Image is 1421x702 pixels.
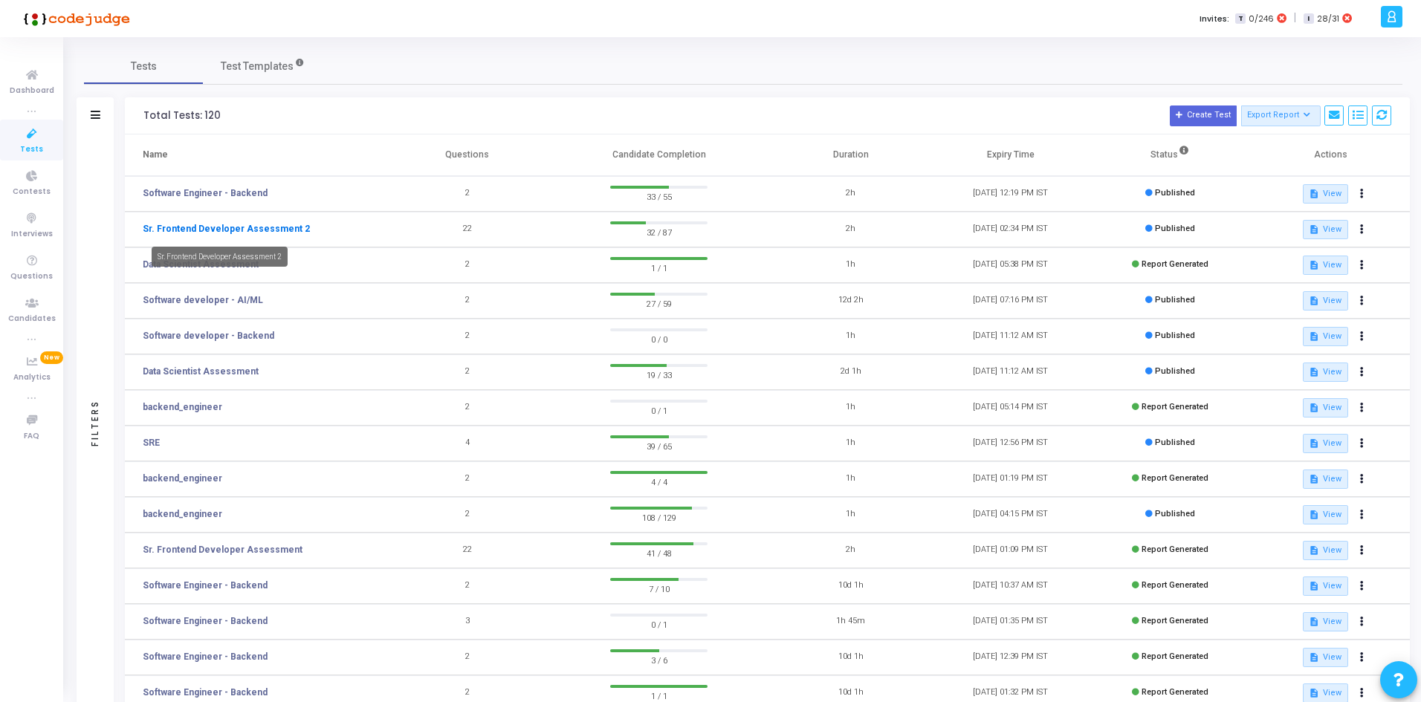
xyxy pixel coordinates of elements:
td: [DATE] 11:12 AM IST [930,354,1090,390]
a: backend_engineer [143,507,222,521]
td: 1h [771,461,930,497]
span: 3 / 6 [610,652,708,667]
a: Software developer - AI/ML [143,293,263,307]
span: 27 / 59 [610,296,708,311]
span: 0/246 [1249,13,1274,25]
td: 10d 1h [771,568,930,604]
td: 10d 1h [771,640,930,675]
td: 1h [771,390,930,426]
button: View [1303,434,1348,453]
button: Export Report [1241,105,1321,126]
button: View [1303,469,1348,489]
span: 41 / 48 [610,545,708,560]
td: 2h [771,176,930,212]
button: View [1303,505,1348,524]
td: [DATE] 12:19 PM IST [930,176,1090,212]
span: FAQ [24,430,39,443]
span: | [1294,10,1296,26]
td: [DATE] 12:56 PM IST [930,426,1090,461]
a: Software Engineer - Backend [143,614,268,628]
a: Software Engineer - Backend [143,186,268,200]
span: 0 / 0 [610,331,708,346]
mat-icon: description [1309,617,1319,627]
button: View [1303,363,1348,382]
td: 1h [771,426,930,461]
td: 2 [387,354,547,390]
mat-icon: description [1309,688,1319,698]
td: 2 [387,640,547,675]
span: Questions [10,270,53,283]
td: 1h 45m [771,604,930,640]
a: Software Engineer - Backend [143,686,268,699]
span: Published [1155,188,1195,198]
td: [DATE] 11:12 AM IST [930,319,1090,354]
button: View [1303,648,1348,667]
span: 4 / 4 [610,474,708,489]
button: View [1303,256,1348,275]
button: View [1303,576,1348,596]
span: Tests [131,59,157,74]
span: I [1304,13,1313,25]
td: 12d 2h [771,283,930,319]
td: 22 [387,212,547,247]
td: [DATE] 04:15 PM IST [930,497,1090,533]
span: 33 / 55 [610,189,708,204]
mat-icon: description [1309,474,1319,484]
td: 2h [771,212,930,247]
td: [DATE] 07:16 PM IST [930,283,1090,319]
span: 7 / 10 [610,581,708,596]
span: Dashboard [10,85,54,97]
mat-icon: description [1309,331,1319,342]
div: Total Tests: 120 [143,110,221,122]
td: 2 [387,390,547,426]
span: 108 / 129 [610,510,708,524]
td: 2 [387,497,547,533]
td: 4 [387,426,547,461]
th: Questions [387,134,547,176]
a: Software developer - Backend [143,329,274,342]
mat-icon: description [1309,367,1319,377]
a: Data Scientist Assessment [143,365,259,378]
td: 1h [771,497,930,533]
td: 3 [387,604,547,640]
label: Invites: [1200,13,1229,25]
span: New [40,351,63,364]
a: Sr. Frontend Developer Assessment 2 [143,222,310,235]
span: 19 / 33 [610,367,708,382]
span: Report Generated [1142,473,1208,483]
span: 0 / 1 [610,617,708,631]
span: Test Templates [221,59,294,74]
td: [DATE] 10:37 AM IST [930,568,1090,604]
a: Software Engineer - Backend [143,650,268,663]
td: 2h [771,533,930,568]
span: Candidates [8,313,56,325]
td: [DATE] 05:38 PM IST [930,247,1090,283]
td: 1h [771,247,930,283]
td: [DATE] 01:19 PM IST [930,461,1090,497]
th: Candidate Completion [547,134,771,176]
mat-icon: description [1309,581,1319,591]
th: Actions [1250,134,1410,176]
th: Duration [771,134,930,176]
mat-icon: description [1309,545,1319,556]
span: Analytics [13,371,51,384]
span: Contests [13,186,51,198]
span: Report Generated [1142,651,1208,661]
span: 39 / 65 [610,438,708,453]
td: 1h [771,319,930,354]
span: Report Generated [1142,580,1208,590]
td: [DATE] 02:34 PM IST [930,212,1090,247]
button: View [1303,184,1348,204]
div: Filters [88,341,102,504]
span: Published [1155,509,1195,519]
div: Sr. Frontend Developer Assessment 2 [152,247,288,267]
button: Create Test [1170,105,1237,126]
mat-icon: description [1309,652,1319,663]
span: Published [1155,224,1195,233]
td: [DATE] 01:09 PM IST [930,533,1090,568]
span: 32 / 87 [610,224,708,239]
td: 2 [387,319,547,354]
mat-icon: description [1309,510,1319,520]
span: Report Generated [1142,545,1208,554]
td: 2 [387,568,547,604]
